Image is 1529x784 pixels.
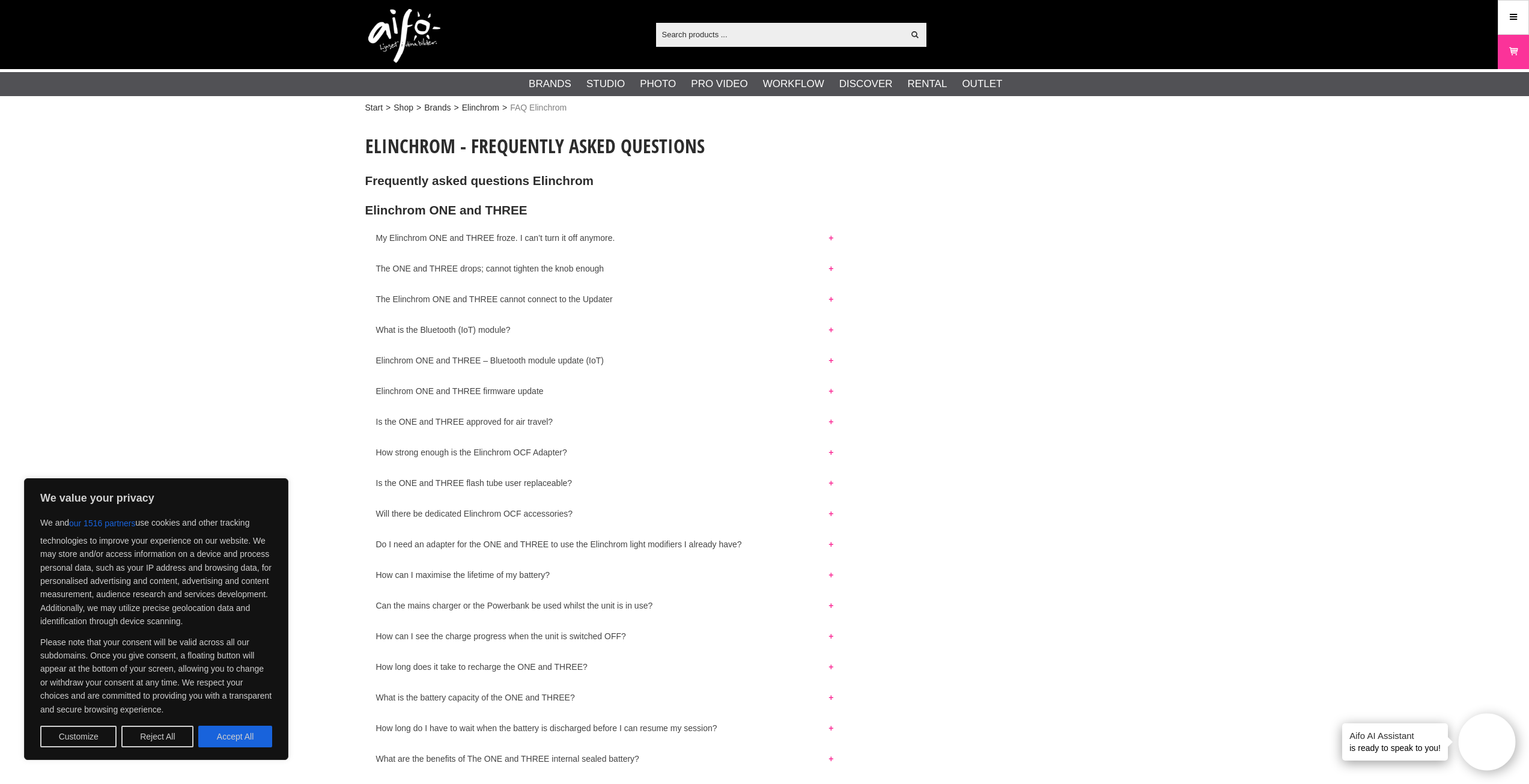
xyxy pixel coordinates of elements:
[365,625,845,641] button: How can I see the charge progress when the unit is switched OFF?
[40,491,272,505] p: We value your privacy
[365,319,845,335] button: What is the Bluetooth (IoT) module?
[365,595,845,610] button: Can the mains charger or the Powerbank be used whilst the unit is in use?
[365,102,383,114] a: Start
[365,564,845,580] button: How can I maximise the lifetime of my battery?
[365,227,845,243] button: My Elinchrom ONE and THREE froze. I can’t turn it off anymore.
[908,76,947,92] a: Rental
[365,533,845,549] button: Do I need an adapter for the ONE and THREE to use the Elinchrom light modifiers I already have?
[121,726,193,747] button: Reject All
[24,478,288,760] div: We value your privacy
[1349,729,1441,742] h4: Aifo AI Assistant
[40,636,272,716] p: Please note that your consent will be valid across all our subdomains. Once you give consent, a f...
[394,102,413,114] a: Shop
[365,503,845,518] button: Will there be dedicated Elinchrom OCF accessories?
[386,102,391,114] span: >
[365,288,845,304] button: The Elinchrom ONE and THREE cannot connect to the Updater
[69,512,136,534] button: our 1516 partners
[368,9,440,63] img: logo.png
[962,76,1002,92] a: Outlet
[365,411,845,427] button: Is the ONE and THREE approved for air travel?
[365,258,845,273] button: The ONE and THREE drops; cannot tighten the knob enough
[454,102,459,114] span: >
[763,76,824,92] a: Workflow
[365,380,845,396] button: Elinchrom ONE and THREE firmware update
[40,726,117,747] button: Customize
[691,76,747,92] a: Pro Video
[424,102,451,114] a: Brands
[640,76,676,92] a: Photo
[365,172,1164,190] h2: Frequently asked questions Elinchrom
[365,656,845,672] button: How long does it take to recharge the ONE and THREE?
[839,76,893,92] a: Discover
[365,202,1164,219] h2: Elinchrom ONE and THREE
[365,472,845,488] button: Is the ONE and THREE flash tube user replaceable?
[462,102,499,114] a: Elinchrom
[365,442,845,457] button: How strong enough is the Elinchrom OCF Adapter?
[502,102,507,114] span: >
[510,102,567,114] span: FAQ Elinchrom
[416,102,421,114] span: >
[1342,723,1448,761] div: is ready to speak to you!
[656,25,904,43] input: Search products ...
[365,717,845,733] button: How long do I have to wait when the battery is discharged before I can resume my session?
[365,350,845,365] button: Elinchrom ONE and THREE – Bluetooth module update (IoT)
[365,133,1164,159] h1: Elinchrom - Frequently asked questions
[529,76,571,92] a: Brands
[365,687,845,702] button: What is the battery capacity of the ONE and THREE?
[40,512,272,628] p: We and use cookies and other tracking technologies to improve your experience on our website. We ...
[365,748,845,764] button: What are the benefits of The ONE and THREE internal sealed battery?
[198,726,272,747] button: Accept All
[586,76,625,92] a: Studio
